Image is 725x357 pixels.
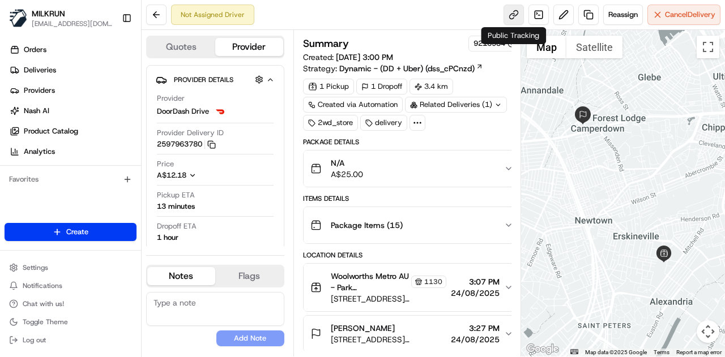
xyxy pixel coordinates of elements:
[157,128,224,138] span: Provider Delivery ID
[331,334,446,345] span: [STREET_ADDRESS][PERSON_NAME]
[5,260,137,276] button: Settings
[304,264,520,311] button: Woolworths Metro AU - Park [GEOGRAPHIC_DATA] Metro Store Manager1130[STREET_ADDRESS][PERSON_NAME]...
[303,97,403,113] a: Created via Automation
[339,63,483,74] a: Dynamic - (DD + Uber) (dss_cPCnzd)
[23,336,46,345] span: Log out
[5,170,137,188] div: Favorites
[424,277,442,286] span: 1130
[566,36,622,58] button: Show satellite imagery
[66,227,88,237] span: Create
[32,19,113,28] button: [EMAIL_ADDRESS][DOMAIN_NAME]
[157,170,186,180] span: A$12.18
[304,316,520,352] button: [PERSON_NAME][STREET_ADDRESS][PERSON_NAME]3:27 PM24/08/2025
[157,170,257,180] button: A$12.18
[474,38,515,49] button: 9216934
[157,93,185,104] span: Provider
[23,281,62,290] span: Notifications
[23,317,68,326] span: Toggle Theme
[24,106,49,116] span: Nash AI
[303,115,358,131] div: 2wd_store
[336,52,393,62] span: [DATE] 3:00 PM
[157,201,195,212] div: 13 minutes
[331,220,403,231] span: Package Items ( 15 )
[5,332,137,348] button: Log out
[665,10,715,20] span: Cancel Delivery
[9,9,27,27] img: MILKRUN
[405,97,507,113] div: Related Deliveries (1)
[303,251,521,260] div: Location Details
[303,51,393,63] span: Created:
[331,169,363,180] span: A$25.00
[23,263,48,272] span: Settings
[24,147,55,157] span: Analytics
[331,157,363,169] span: N/A
[331,322,395,334] span: [PERSON_NAME]
[24,126,78,136] span: Product Catalog
[451,287,500,299] span: 24/08/2025
[603,5,643,25] button: Reassign
[24,45,46,55] span: Orders
[303,194,521,203] div: Items Details
[157,190,195,200] span: Pickup ETA
[570,349,578,354] button: Keyboard shortcuts
[356,79,407,94] div: 1 Dropoff
[527,36,566,58] button: Show street map
[410,79,453,94] div: 3.4 km
[654,349,669,355] a: Terms (opens in new tab)
[697,320,719,343] button: Map camera controls
[331,293,446,304] span: [STREET_ADDRESS][PERSON_NAME]
[23,299,64,308] span: Chat with us!
[451,334,500,345] span: 24/08/2025
[451,322,500,334] span: 3:27 PM
[304,207,520,243] button: Package Items (15)
[157,233,178,243] div: 1 hour
[303,79,354,94] div: 1 Pickup
[524,342,561,356] a: Open this area in Google Maps (opens a new window)
[481,27,546,44] div: Public Tracking
[5,122,141,140] a: Product Catalog
[5,5,117,32] button: MILKRUNMILKRUN[EMAIL_ADDRESS][DOMAIN_NAME]
[451,276,500,287] span: 3:07 PM
[304,150,520,187] button: N/AA$25.00
[585,349,647,355] span: Map data ©2025 Google
[608,10,638,20] span: Reassign
[174,75,233,84] span: Provider Details
[147,267,215,285] button: Notes
[157,139,216,149] button: 2597963780
[215,267,283,285] button: Flags
[5,143,141,161] a: Analytics
[5,296,137,312] button: Chat with us!
[24,85,55,96] span: Providers
[697,36,719,58] button: Toggle fullscreen view
[360,115,407,131] div: delivery
[157,159,174,169] span: Price
[5,102,141,120] a: Nash AI
[5,61,141,79] a: Deliveries
[676,349,722,355] a: Report a map error
[157,221,197,231] span: Dropoff ETA
[24,65,56,75] span: Deliveries
[32,8,65,19] button: MILKRUN
[147,38,215,56] button: Quotes
[156,70,275,89] button: Provider Details
[524,342,561,356] img: Google
[339,63,475,74] span: Dynamic - (DD + Uber) (dss_cPCnzd)
[303,63,483,74] div: Strategy:
[331,270,409,293] span: Woolworths Metro AU - Park [GEOGRAPHIC_DATA] Metro Store Manager
[214,105,227,118] img: doordash_logo_v2.png
[303,137,521,147] div: Package Details
[5,81,141,100] a: Providers
[5,223,137,241] button: Create
[5,314,137,330] button: Toggle Theme
[157,106,209,117] span: DoorDash Drive
[5,278,137,294] button: Notifications
[303,38,349,49] h3: Summary
[215,38,283,56] button: Provider
[647,5,720,25] button: CancelDelivery
[5,41,141,59] a: Orders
